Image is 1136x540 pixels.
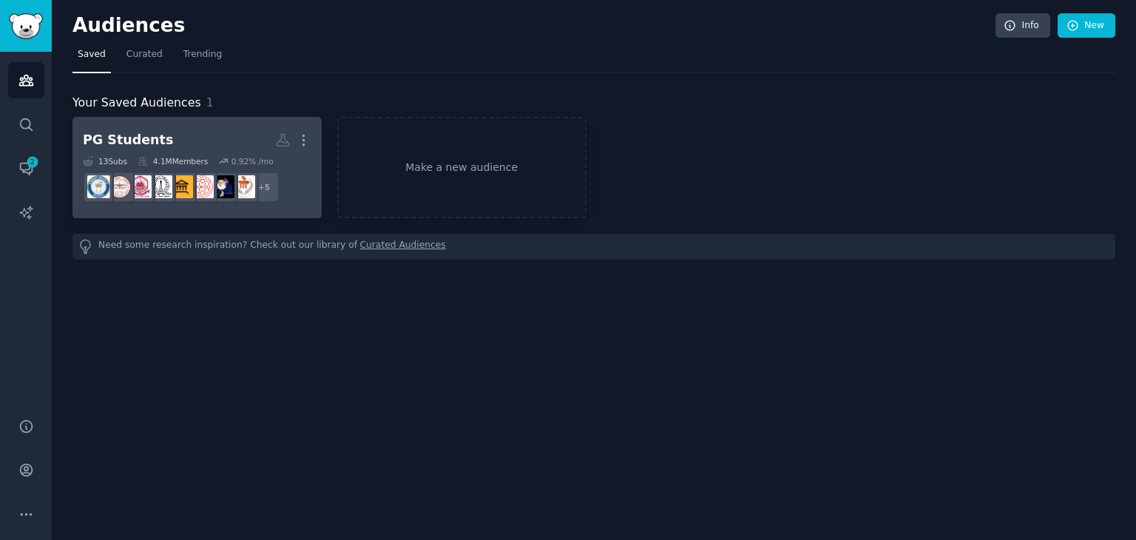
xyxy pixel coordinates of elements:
a: PG Students13Subs4.1MMembers0.92% /mo+5manipalUCLNSUT_DelhiUniversityOfWarwickIIScAmritaUniversit... [72,117,322,218]
div: + 5 [248,172,280,203]
span: Curated [126,48,163,61]
a: Saved [72,43,111,73]
img: AmritaUniversity [129,175,152,198]
h2: Audiences [72,14,995,38]
img: manipal [232,175,255,198]
img: DTU__Delhi [108,175,131,198]
a: Info [995,13,1050,38]
img: IISc [149,175,172,198]
span: 2 [26,157,39,167]
a: Curated Audiences [360,239,446,254]
div: 0.92 % /mo [231,156,274,166]
div: PG Students [83,131,173,149]
a: Curated [121,43,168,73]
img: erau [87,175,110,198]
img: GummySearch logo [9,13,43,39]
span: Trending [183,48,222,61]
span: Saved [78,48,106,61]
a: 2 [8,150,44,186]
a: Make a new audience [337,117,586,218]
a: New [1058,13,1115,38]
div: 4.1M Members [138,156,208,166]
img: UniversityOfWarwick [170,175,193,198]
img: UCL [212,175,234,198]
div: Need some research inspiration? Check out our library of [72,234,1115,260]
div: 13 Sub s [83,156,127,166]
span: Your Saved Audiences [72,94,201,112]
img: NSUT_Delhi [191,175,214,198]
span: 1 [206,95,214,109]
a: Trending [178,43,227,73]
